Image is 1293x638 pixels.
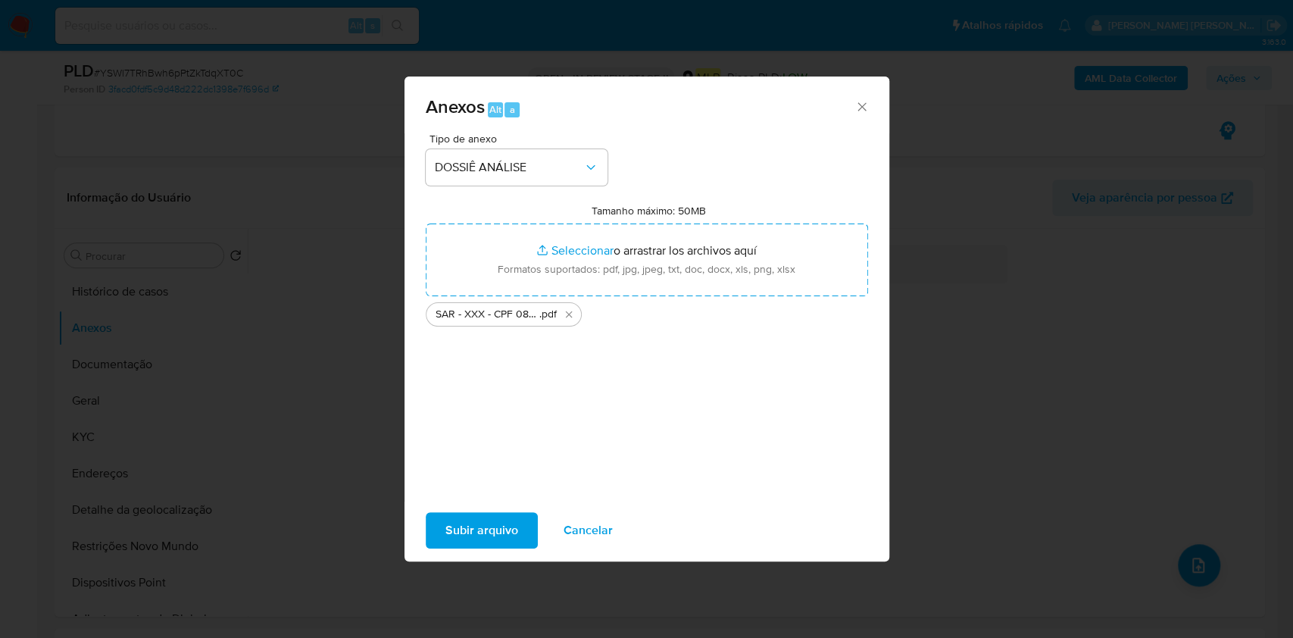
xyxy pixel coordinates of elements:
span: Alt [489,102,501,117]
span: Tipo de anexo [429,133,611,144]
button: DOSSIÊ ANÁLISE [426,149,607,186]
span: .pdf [539,307,557,322]
span: a [510,102,515,117]
span: Cancelar [564,514,613,547]
button: Eliminar SAR - XXX - CPF 08995596970 - MICHAEL JACKSON GAMBETA.pdf [560,305,578,324]
button: Cerrar [854,99,868,113]
button: Cancelar [544,512,632,549]
span: DOSSIÊ ANÁLISE [435,160,583,175]
button: Subir arquivo [426,512,538,549]
ul: Archivos seleccionados [426,296,868,327]
span: Subir arquivo [445,514,518,547]
label: Tamanho máximo: 50MB [592,204,706,217]
span: Anexos [426,93,485,120]
span: SAR - XXX - CPF 08995596970 - [PERSON_NAME] [436,307,539,322]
